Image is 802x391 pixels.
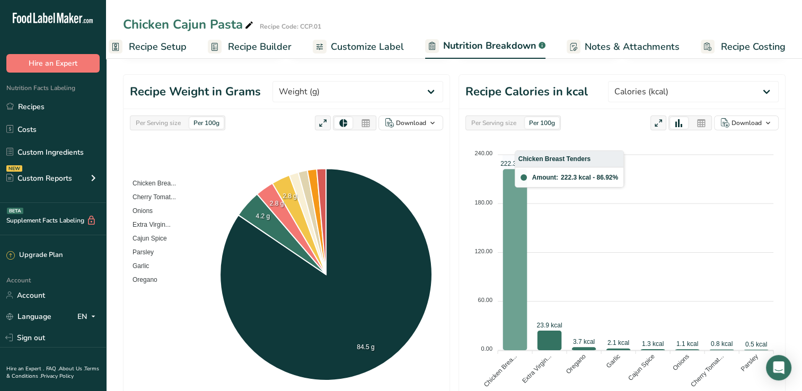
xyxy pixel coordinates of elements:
[331,40,404,54] span: Customize Label
[208,35,292,59] a: Recipe Builder
[714,115,779,130] button: Download
[465,83,588,101] h1: Recipe Calories in kcal
[260,22,321,31] div: Recipe Code: CCP.01
[766,355,791,380] div: Open Intercom Messenger
[125,235,167,242] span: Cajun Spice
[46,365,59,372] a: FAQ .
[482,352,518,388] tspan: Chicken Brea...
[478,297,492,303] tspan: 60.00
[525,117,559,129] div: Per 100g
[396,118,426,128] div: Download
[739,352,760,372] tspan: Parsley
[189,117,224,129] div: Per 100g
[125,221,171,228] span: Extra Virgin...
[130,83,261,101] h1: Recipe Weight in Grams
[125,180,176,187] span: Chicken Brea...
[567,35,680,59] a: Notes & Attachments
[585,40,680,54] span: Notes & Attachments
[732,118,762,128] div: Download
[131,117,185,129] div: Per Serving size
[125,262,149,270] span: Garlic
[521,352,553,385] tspan: Extra Virgin...
[125,193,176,201] span: Cherry Tomat...
[41,372,74,380] a: Privacy Policy
[125,207,153,215] span: Onions
[721,40,786,54] span: Recipe Costing
[7,208,23,214] div: BETA
[313,35,404,59] a: Customize Label
[6,54,100,73] button: Hire an Expert
[474,150,492,156] tspan: 240.00
[425,34,545,59] a: Nutrition Breakdown
[109,35,187,59] a: Recipe Setup
[467,117,521,129] div: Per Serving size
[125,276,157,283] span: Oregano
[125,248,154,256] span: Parsley
[701,35,786,59] a: Recipe Costing
[6,365,99,380] a: Terms & Conditions .
[123,15,255,34] div: Chicken Cajun Pasta
[6,250,63,261] div: Upgrade Plan
[474,248,492,254] tspan: 120.00
[6,365,44,372] a: Hire an Expert .
[671,352,691,372] tspan: Onions
[6,173,72,184] div: Custom Reports
[605,352,622,369] tspan: Garlic
[689,352,725,388] tspan: Cherry Tomat...
[129,40,187,54] span: Recipe Setup
[77,310,100,323] div: EN
[59,365,84,372] a: About Us .
[228,40,292,54] span: Recipe Builder
[627,352,656,382] tspan: Cajun Spice
[565,352,587,375] tspan: Oregano
[6,165,22,172] div: NEW
[443,39,536,53] span: Nutrition Breakdown
[481,345,492,352] tspan: 0.00
[6,307,51,326] a: Language
[474,199,492,206] tspan: 180.00
[378,115,443,130] button: Download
